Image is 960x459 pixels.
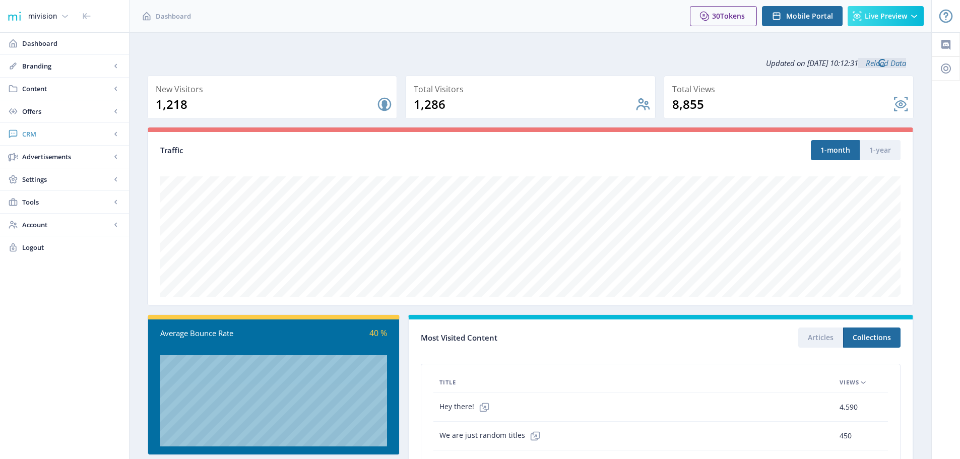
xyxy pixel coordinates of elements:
span: Content [22,84,111,94]
button: Collections [843,327,901,348]
span: CRM [22,129,111,139]
div: 8,855 [672,96,893,112]
span: We are just random titles [439,426,545,446]
button: 1-year [860,140,901,160]
div: Updated on [DATE] 10:12:31 [147,50,914,76]
span: Live Preview [865,12,907,20]
img: 1f20cf2a-1a19-485c-ac21-848c7d04f45b.png [6,8,22,24]
span: Dashboard [156,11,191,21]
span: Tools [22,197,111,207]
div: New Visitors [156,82,393,96]
span: Branding [22,61,111,71]
button: 1-month [811,140,860,160]
span: 450 [840,430,852,442]
button: Mobile Portal [762,6,843,26]
span: Tokens [720,11,745,21]
span: Mobile Portal [786,12,833,20]
div: Average Bounce Rate [160,327,274,339]
span: Advertisements [22,152,111,162]
button: Live Preview [848,6,924,26]
span: 40 % [369,327,387,339]
div: Total Views [672,82,909,96]
div: 1,218 [156,96,376,112]
a: Reload Data [858,58,906,68]
div: Total Visitors [414,82,651,96]
span: Settings [22,174,111,184]
span: Hey there! [439,397,494,417]
span: Account [22,220,111,230]
span: Offers [22,106,111,116]
span: Title [439,376,456,388]
span: 4,590 [840,401,858,413]
div: 1,286 [414,96,634,112]
span: Logout [22,242,121,252]
div: mivision [28,5,57,27]
div: Most Visited Content [421,330,661,346]
button: Articles [798,327,843,348]
button: 30Tokens [690,6,757,26]
span: Views [840,376,859,388]
div: Traffic [160,145,531,156]
span: Dashboard [22,38,121,48]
